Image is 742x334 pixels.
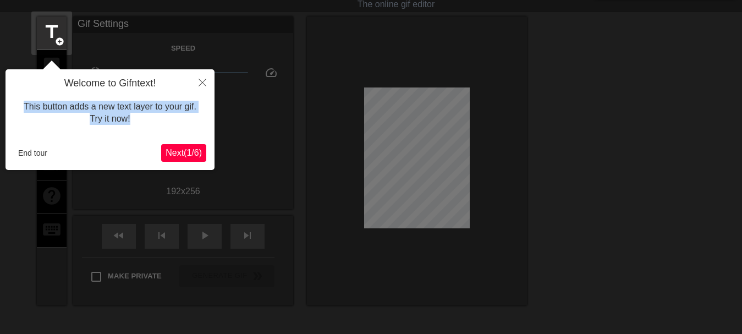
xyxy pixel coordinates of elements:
[14,145,52,161] button: End tour
[190,69,215,95] button: Close
[14,90,206,136] div: This button adds a new text layer to your gif. Try it now!
[14,78,206,90] h4: Welcome to Gifntext!
[161,144,206,162] button: Next
[166,148,202,157] span: Next ( 1 / 6 )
